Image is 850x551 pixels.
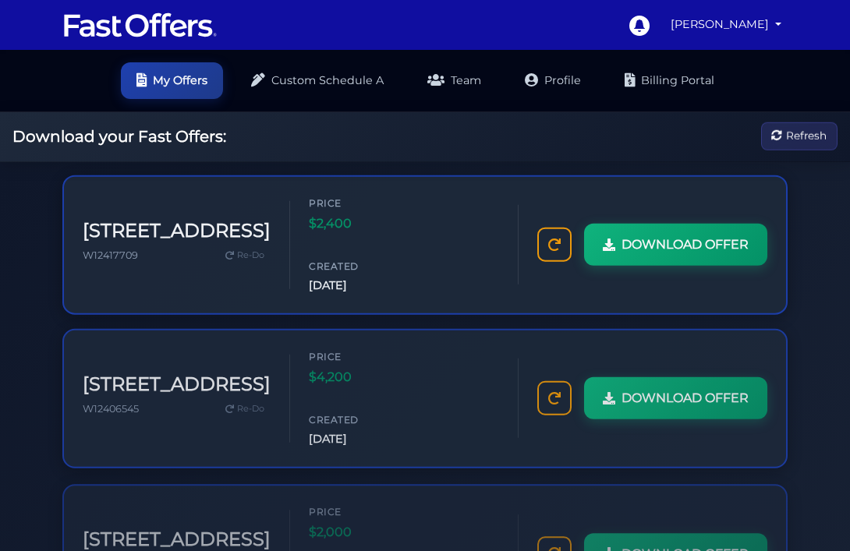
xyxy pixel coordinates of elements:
[309,276,402,294] span: [DATE]
[83,523,271,546] h3: [STREET_ADDRESS]
[83,219,271,242] h3: [STREET_ADDRESS]
[83,249,138,260] span: W12417709
[309,258,402,273] span: Created
[219,245,271,265] a: Re-Do
[609,62,730,99] a: Billing Portal
[309,195,402,210] span: Price
[237,400,264,414] span: Re-Do
[761,122,838,151] button: Refresh
[622,234,749,254] span: DOWNLOAD OFFER
[309,428,402,446] span: [DATE]
[237,248,264,262] span: Re-Do
[412,62,497,99] a: Team
[219,397,271,417] a: Re-Do
[309,347,402,362] span: Price
[12,127,226,146] h2: Download your Fast Offers:
[509,62,597,99] a: Profile
[664,9,788,40] a: [PERSON_NAME]
[584,223,767,265] a: DOWNLOAD OFFER
[309,499,402,514] span: Price
[309,410,402,425] span: Created
[622,386,749,406] span: DOWNLOAD OFFER
[786,128,827,145] span: Refresh
[121,62,223,99] a: My Offers
[236,62,399,99] a: Custom Schedule A
[584,375,767,417] a: DOWNLOAD OFFER
[309,517,402,537] span: $2,000
[83,401,139,412] span: W12406545
[83,371,271,394] h3: [STREET_ADDRESS]
[309,213,402,233] span: $2,400
[309,365,402,385] span: $4,200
